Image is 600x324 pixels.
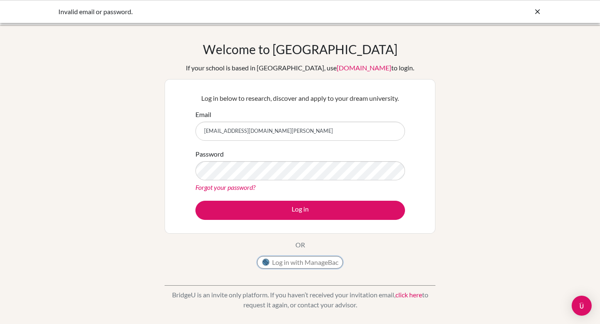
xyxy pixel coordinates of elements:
[195,93,405,103] p: Log in below to research, discover and apply to your dream university.
[257,256,343,269] button: Log in with ManageBac
[203,42,397,57] h1: Welcome to [GEOGRAPHIC_DATA]
[186,63,414,73] div: If your school is based in [GEOGRAPHIC_DATA], use to login.
[195,183,255,191] a: Forgot your password?
[58,7,417,17] div: Invalid email or password.
[337,64,391,72] a: [DOMAIN_NAME]
[195,110,211,120] label: Email
[165,290,435,310] p: BridgeU is an invite only platform. If you haven’t received your invitation email, to request it ...
[195,201,405,220] button: Log in
[572,296,592,316] div: Open Intercom Messenger
[395,291,422,299] a: click here
[295,240,305,250] p: OR
[195,149,224,159] label: Password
